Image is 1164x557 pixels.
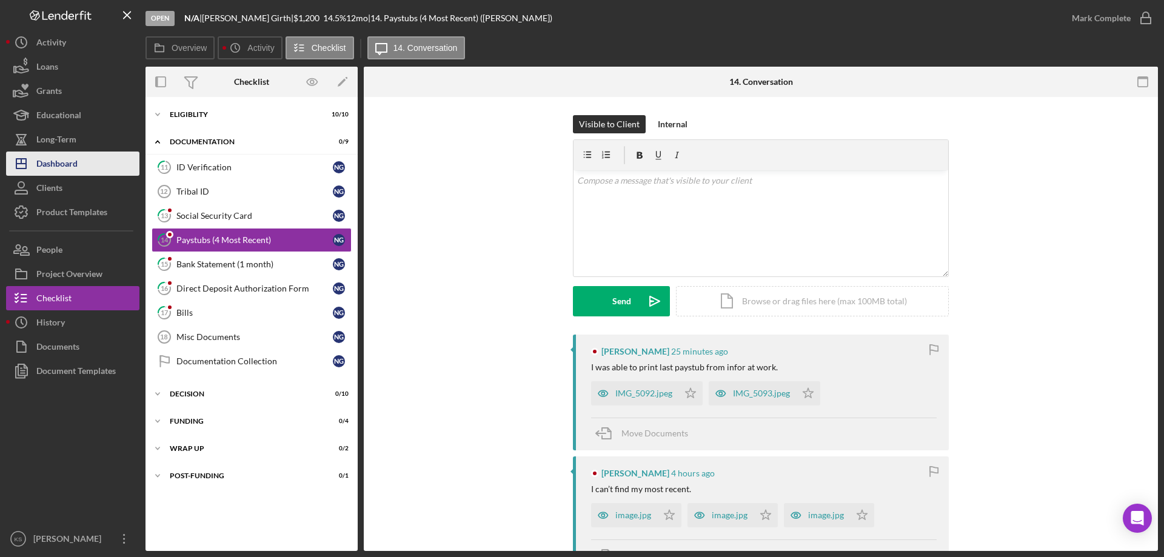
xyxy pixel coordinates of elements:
[579,115,640,133] div: Visible to Client
[36,127,76,155] div: Long-Term
[671,347,728,356] time: 2025-09-04 17:06
[333,355,345,367] div: N G
[152,349,352,373] a: Documentation CollectionNG
[6,335,139,359] button: Documents
[808,510,844,520] div: image.jpg
[6,359,139,383] button: Document Templates
[784,503,874,527] button: image.jpg
[36,176,62,203] div: Clients
[591,381,703,405] button: IMG_5092.jpeg
[327,418,349,425] div: 0 / 4
[176,235,333,245] div: Paystubs (4 Most Recent)
[612,286,631,316] div: Send
[176,162,333,172] div: ID Verification
[152,155,352,179] a: 11ID VerificationNG
[333,161,345,173] div: N G
[176,211,333,221] div: Social Security Card
[36,200,107,227] div: Product Templates
[36,103,81,130] div: Educational
[286,36,354,59] button: Checklist
[6,79,139,103] button: Grants
[6,176,139,200] button: Clients
[687,503,778,527] button: image.jpg
[218,36,282,59] button: Activity
[36,79,62,106] div: Grants
[333,185,345,198] div: N G
[170,111,318,118] div: Eligiblity
[176,356,333,366] div: Documentation Collection
[36,335,79,362] div: Documents
[709,381,820,405] button: IMG_5093.jpeg
[333,210,345,222] div: N G
[36,30,66,58] div: Activity
[712,510,748,520] div: image.jpg
[36,310,65,338] div: History
[591,418,700,449] button: Move Documents
[729,77,793,87] div: 14. Conversation
[36,286,72,313] div: Checklist
[176,332,333,342] div: Misc Documents
[161,260,168,268] tspan: 15
[161,163,168,171] tspan: 11
[160,188,167,195] tspan: 12
[393,43,458,53] label: 14. Conversation
[152,325,352,349] a: 18Misc DocumentsNG
[152,276,352,301] a: 16Direct Deposit Authorization FormNG
[184,13,199,23] b: N/A
[6,527,139,551] button: KS[PERSON_NAME]
[6,286,139,310] a: Checklist
[152,179,352,204] a: 12Tribal IDNG
[36,262,102,289] div: Project Overview
[733,389,790,398] div: IMG_5093.jpeg
[6,310,139,335] button: History
[368,13,552,23] div: | 14. Paystubs (4 Most Recent) ([PERSON_NAME])
[176,308,333,318] div: Bills
[161,236,169,244] tspan: 14
[36,55,58,82] div: Loans
[170,472,318,479] div: Post-Funding
[327,390,349,398] div: 0 / 10
[6,30,139,55] button: Activity
[591,484,691,494] div: I can’t find my most recent.
[247,43,274,53] label: Activity
[1072,6,1131,30] div: Mark Complete
[145,11,175,26] div: Open
[6,238,139,262] a: People
[6,55,139,79] button: Loans
[170,138,318,145] div: Documentation
[1123,504,1152,533] div: Open Intercom Messenger
[601,347,669,356] div: [PERSON_NAME]
[658,115,687,133] div: Internal
[652,115,694,133] button: Internal
[30,527,109,554] div: [PERSON_NAME]
[176,259,333,269] div: Bank Statement (1 month)
[36,238,62,265] div: People
[145,36,215,59] button: Overview
[346,13,368,23] div: 12 mo
[6,152,139,176] button: Dashboard
[6,262,139,286] button: Project Overview
[573,115,646,133] button: Visible to Client
[6,127,139,152] a: Long-Term
[591,362,778,372] div: I was able to print last paystub from infor at work.
[152,204,352,228] a: 13Social Security CardNG
[573,286,670,316] button: Send
[170,445,318,452] div: Wrap up
[170,418,318,425] div: Funding
[591,503,681,527] button: image.jpg
[327,472,349,479] div: 0 / 1
[615,510,651,520] div: image.jpg
[184,13,202,23] div: |
[152,301,352,325] a: 17BillsNG
[6,103,139,127] button: Educational
[160,333,167,341] tspan: 18
[170,390,318,398] div: Decision
[202,13,293,23] div: [PERSON_NAME] Girth |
